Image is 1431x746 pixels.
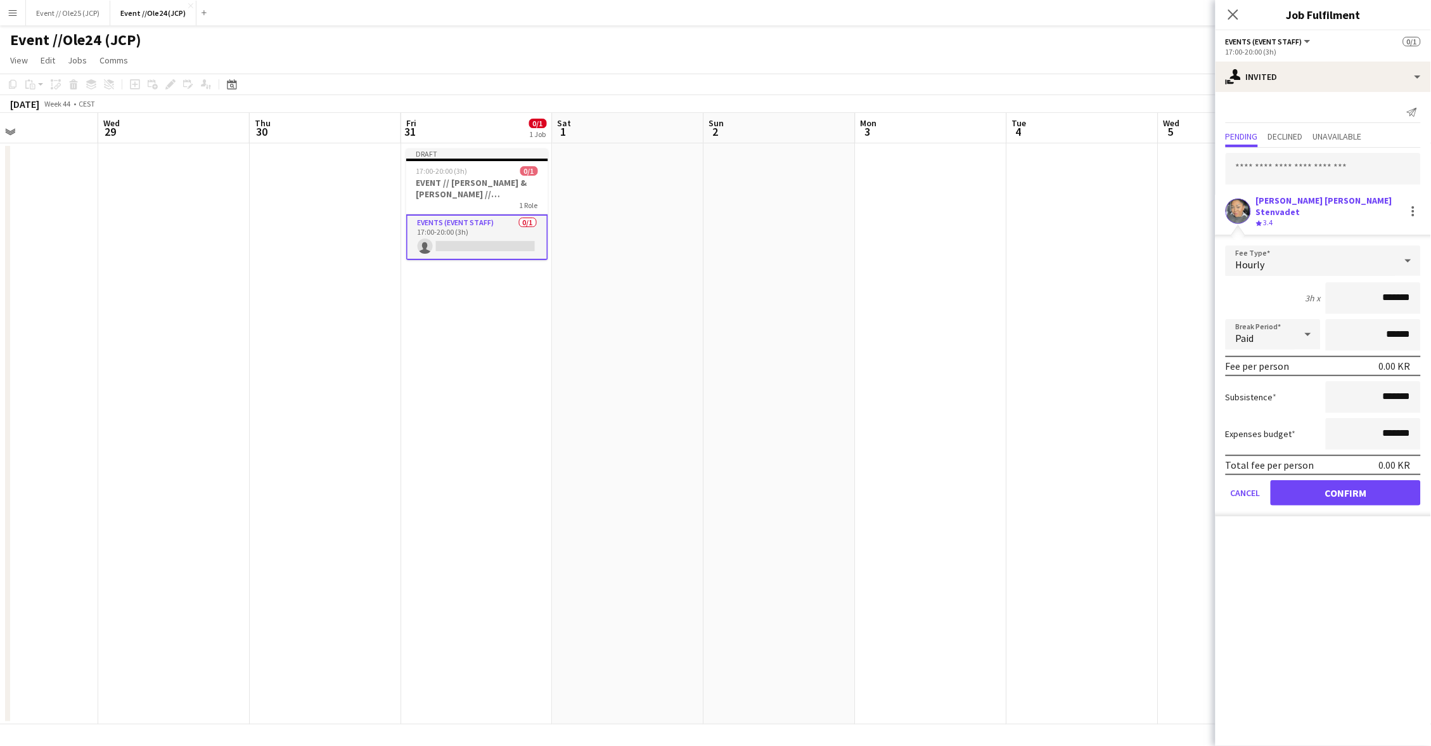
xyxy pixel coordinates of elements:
[1379,360,1411,372] div: 0.00 KR
[110,1,196,25] button: Event //Ole24 (JCP)
[101,124,120,139] span: 29
[10,30,141,49] h1: Event //Ole24 (JCP)
[1226,47,1421,56] div: 17:00-20:00 (3h)
[1226,391,1277,403] label: Subsistence
[1162,124,1180,139] span: 5
[406,148,548,260] app-job-card: Draft17:00-20:00 (3h)0/1EVENT // [PERSON_NAME] & [PERSON_NAME] // [PERSON_NAME]1 RoleEvents (Even...
[709,117,724,129] span: Sun
[406,117,416,129] span: Fri
[1379,459,1411,471] div: 0.00 KR
[1236,332,1254,344] span: Paid
[1226,37,1302,46] span: Events (Event Staff)
[1216,6,1431,23] h3: Job Fulfilment
[556,124,572,139] span: 1
[1164,117,1180,129] span: Wed
[404,124,416,139] span: 31
[1236,258,1265,271] span: Hourly
[79,99,95,108] div: CEST
[520,166,538,176] span: 0/1
[42,99,74,108] span: Week 44
[68,55,87,66] span: Jobs
[529,119,547,128] span: 0/1
[35,52,60,69] a: Edit
[1226,428,1296,440] label: Expenses budget
[1313,132,1362,141] span: Unavailable
[41,55,55,66] span: Edit
[406,148,548,159] div: Draft
[1226,480,1266,506] button: Cancel
[1403,37,1421,46] span: 0/1
[520,200,538,210] span: 1 Role
[1216,62,1431,92] div: Invited
[253,124,271,139] span: 30
[1226,459,1314,471] div: Total fee per person
[26,1,110,25] button: Event // Ole25 (JCP)
[530,129,546,139] div: 1 Job
[103,117,120,129] span: Wed
[1306,292,1321,304] div: 3h x
[1012,117,1027,129] span: Tue
[1226,132,1258,141] span: Pending
[1256,195,1401,218] div: [PERSON_NAME] [PERSON_NAME] Stenvadet
[94,52,133,69] a: Comms
[10,98,39,110] div: [DATE]
[859,124,877,139] span: 3
[255,117,271,129] span: Thu
[861,117,877,129] span: Mon
[1010,124,1027,139] span: 4
[558,117,572,129] span: Sat
[406,214,548,260] app-card-role: Events (Event Staff)0/117:00-20:00 (3h)
[416,166,468,176] span: 17:00-20:00 (3h)
[99,55,128,66] span: Comms
[1226,360,1290,372] div: Fee per person
[1268,132,1303,141] span: Declined
[707,124,724,139] span: 2
[406,177,548,200] h3: EVENT // [PERSON_NAME] & [PERSON_NAME] // [PERSON_NAME]
[10,55,28,66] span: View
[1264,218,1273,227] span: 3.4
[1271,480,1421,506] button: Confirm
[63,52,92,69] a: Jobs
[5,52,33,69] a: View
[1226,37,1312,46] button: Events (Event Staff)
